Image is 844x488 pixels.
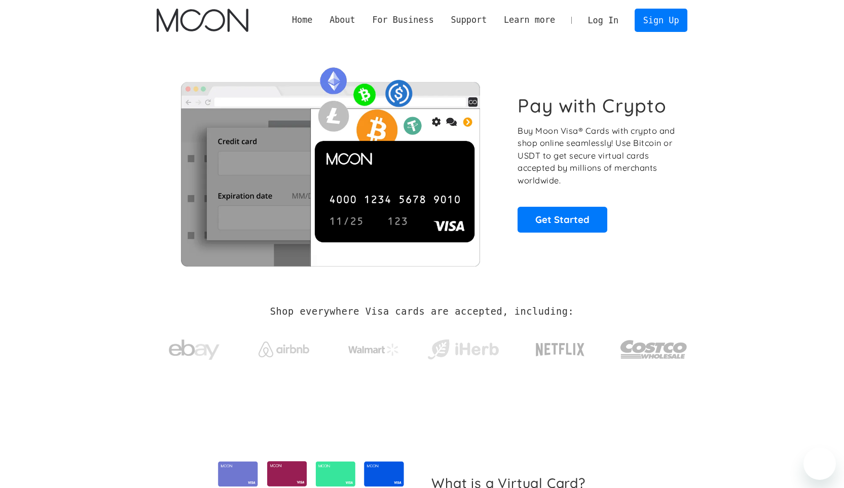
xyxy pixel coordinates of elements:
a: ebay [157,324,232,371]
a: Walmart [336,333,411,361]
a: Log In [579,9,627,31]
a: home [157,9,248,32]
h2: Shop everywhere Visa cards are accepted, including: [270,306,574,317]
div: Learn more [504,14,555,26]
img: Walmart [348,344,399,356]
img: ebay [169,334,219,366]
a: Home [283,14,321,26]
a: iHerb [425,326,501,368]
iframe: Кнопка запуска окна обмена сообщениями [803,447,836,480]
img: Moon Cards let you spend your crypto anywhere Visa is accepted. [157,60,504,266]
img: Airbnb [259,342,309,357]
a: Netflix [515,327,606,367]
a: Get Started [518,207,607,232]
div: Support [451,14,487,26]
img: iHerb [425,336,501,363]
div: Support [443,14,495,26]
div: Learn more [495,14,564,26]
a: Sign Up [635,9,687,31]
h1: Pay with Crypto [518,94,667,117]
img: Costco [620,330,688,368]
a: Costco [620,320,688,373]
img: Moon Logo [157,9,248,32]
p: Buy Moon Visa® Cards with crypto and shop online seamlessly! Use Bitcoin or USDT to get secure vi... [518,125,676,187]
div: About [329,14,355,26]
a: Airbnb [246,331,321,362]
div: About [321,14,363,26]
div: For Business [372,14,433,26]
img: Netflix [535,337,585,362]
div: For Business [364,14,443,26]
